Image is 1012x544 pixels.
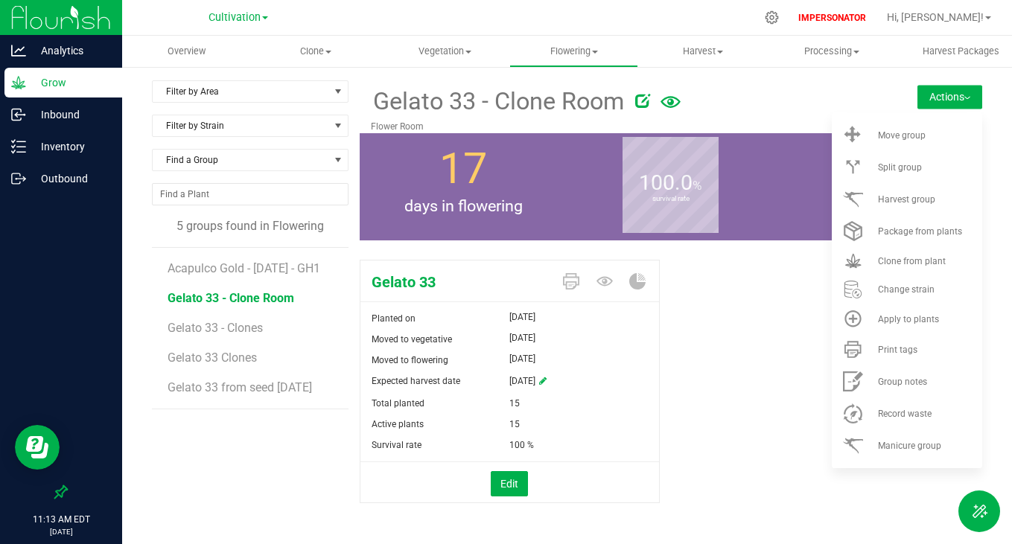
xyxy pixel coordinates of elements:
span: Filter by Strain [153,115,329,136]
span: Apply to plants [878,314,939,324]
group-info-box: Total number of plants [786,133,971,240]
span: Hi, [PERSON_NAME]! [887,11,984,23]
span: [DATE] [509,308,535,326]
span: 17 [439,144,487,193]
label: Pin the sidebar to full width on large screens [54,484,69,499]
span: Change strain [878,284,935,295]
span: Moved to vegetative [372,334,452,345]
span: Group notes [878,377,927,387]
span: Harvest [639,45,766,58]
p: Grow [26,74,115,92]
a: Processing [768,36,897,67]
span: Vegetation [381,45,509,58]
span: 100 % [509,435,534,455]
a: Flowering [509,36,638,67]
inline-svg: Outbound [11,171,26,186]
span: Split group [878,162,922,173]
span: Total planted [372,398,424,409]
input: NO DATA FOUND [153,184,348,205]
span: Gelato 33 Clones [168,351,257,365]
a: Clone [251,36,380,67]
div: Manage settings [763,10,781,25]
span: Print tags [878,345,917,355]
p: IMPERSONATOR [792,11,872,25]
span: Harvest group [878,194,935,205]
span: Survival rate [372,440,421,450]
span: Clone from plant [878,256,946,266]
span: 15 [509,414,520,435]
span: Expected harvest date [372,376,460,386]
span: Active plants [372,419,424,429]
a: Overview [122,36,251,67]
span: Manicure group [878,441,941,451]
a: Vegetation [381,36,509,67]
span: Record waste [878,409,932,419]
iframe: Resource center [15,425,60,470]
span: Gelato 33 - Clones [168,321,263,335]
span: Gelato 33 [360,271,552,293]
span: Acapulco Gold - [DATE] - GH1 [168,261,320,275]
inline-svg: Analytics [11,43,26,58]
button: Actions [917,85,982,109]
span: select [329,81,348,102]
p: 11:13 AM EDT [7,513,115,526]
span: 15 [509,393,520,414]
p: [DATE] [7,526,115,537]
span: Gelato 33 from seed [DATE] [168,380,312,394]
span: Filter by Area [153,81,329,102]
button: Edit [491,471,528,496]
span: Overview [147,45,226,58]
inline-svg: Inbound [11,107,26,122]
group-info-box: Days in flowering [371,133,556,240]
span: Flowering [510,45,637,58]
group-info-box: Survival rate [578,133,763,240]
p: Flower Room [371,120,868,133]
span: days in flowering [360,194,567,218]
inline-svg: Inventory [11,139,26,154]
div: 5 groups found in Flowering [152,217,349,235]
span: Gelato 33 - Clone Room [371,83,624,120]
p: Analytics [26,42,115,60]
span: Move group [878,130,926,141]
b: survival rate [623,132,719,266]
p: Outbound [26,170,115,188]
span: Moved to flowering [372,355,448,365]
span: Clone [252,45,379,58]
span: [DATE] [509,371,535,393]
a: Harvest [638,36,767,67]
p: Inventory [26,138,115,156]
span: [DATE] [509,350,535,368]
span: Gelato 33 - Clone Room [168,291,294,305]
span: Cultivation [209,11,261,24]
span: total plants [774,194,982,218]
span: Find a Group [153,150,329,170]
p: Inbound [26,106,115,124]
span: Package from plants [878,226,962,237]
button: Toggle Menu [958,490,1000,532]
span: Processing [768,45,896,58]
inline-svg: Grow [11,75,26,90]
span: Planted on [372,313,416,324]
span: [DATE] [509,329,535,347]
